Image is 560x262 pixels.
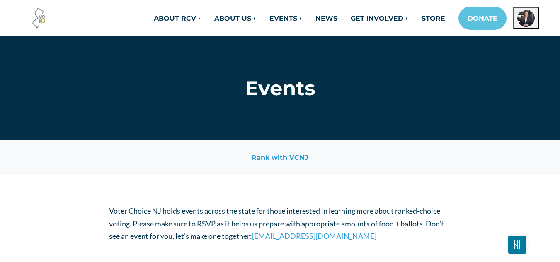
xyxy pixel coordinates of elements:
[208,10,263,26] a: ABOUT US
[244,150,316,165] a: Rank with VCNJ
[514,243,521,246] img: Fader
[309,10,344,26] a: NEWS
[458,7,507,30] a: DONATE
[109,76,451,100] h1: Events
[252,231,376,240] a: [EMAIL_ADDRESS][DOMAIN_NAME]
[28,7,50,29] img: Voter Choice NJ
[109,7,539,30] nav: Main navigation
[344,10,415,26] a: GET INVOLVED
[263,10,309,26] a: EVENTS
[516,9,536,28] img: April Nicklaus
[109,204,451,243] p: Voter Choice NJ holds events across the state for those interested in learning more about ranked-...
[147,10,208,26] a: ABOUT RCV
[513,7,539,29] button: Open profile menu for April Nicklaus
[415,10,452,26] a: STORE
